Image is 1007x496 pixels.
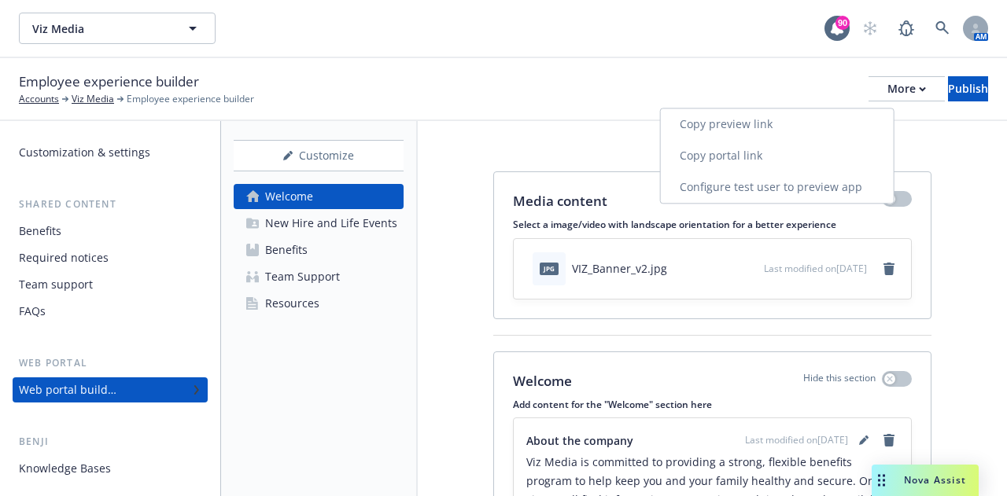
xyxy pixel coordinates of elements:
span: About the company [526,432,633,449]
span: Viz Media [32,20,168,37]
a: Search [927,13,958,44]
div: Customize [234,141,404,171]
a: Resources [234,291,404,316]
div: Knowledge Bases [19,456,111,481]
a: Welcome [234,184,404,209]
div: Shared content [13,197,208,212]
button: download file [718,260,731,277]
div: Benefits [265,237,308,263]
p: Welcome [513,371,572,391]
div: More [887,77,926,101]
div: Drag to move [872,465,891,496]
button: Viz Media [19,13,216,44]
button: preview file [743,260,758,277]
a: Copy preview link [661,108,894,140]
div: Publish [948,77,988,101]
a: Knowledge Bases [13,456,208,481]
span: Last modified on [DATE] [745,433,848,447]
a: Team Support [234,264,404,289]
span: Nova Assist [904,473,966,487]
div: New Hire and Life Events [265,211,397,236]
a: Configure test user to preview app [661,171,894,203]
div: Resources [265,291,319,316]
div: Team support [19,272,93,297]
span: Last modified on [DATE] [764,262,867,275]
div: Required notices [19,245,109,270]
div: FAQs [19,299,46,324]
div: Web portal builder [19,377,116,402]
a: Benefits [13,219,208,244]
a: Start snowing [854,13,886,44]
div: Web portal [13,355,208,371]
p: Select a image/video with landscape orientation for a better experience [513,218,912,231]
div: Customization & settings [19,140,150,165]
a: remove [880,431,898,450]
button: Nova Assist [872,465,979,496]
a: Web portal builder [13,377,208,402]
span: Employee experience builder [19,72,199,92]
div: Team Support [265,264,340,289]
a: Accounts [19,92,59,106]
a: Team support [13,272,208,297]
div: Welcome [265,184,313,209]
a: New Hire and Life Events [234,211,404,236]
a: Benefits [234,237,404,263]
a: Viz Media [72,92,114,106]
span: jpg [540,263,559,274]
div: Benji [13,434,208,450]
a: FAQs [13,299,208,324]
a: remove [880,259,898,278]
div: Benefits [19,219,61,244]
p: Media content [513,191,607,211]
p: Hide this section [803,371,876,391]
a: Report a Bug [891,13,922,44]
a: editPencil [854,431,873,450]
button: Publish [948,76,988,101]
button: More [869,76,945,101]
a: Copy portal link [661,140,894,171]
a: Required notices [13,245,208,270]
div: 90 [835,16,850,30]
p: Add content for the "Welcome" section here [513,398,912,411]
a: Customization & settings [13,140,208,165]
button: Customize [234,140,404,171]
span: Employee experience builder [127,92,254,106]
div: VIZ_Banner_v2.jpg [572,260,667,277]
